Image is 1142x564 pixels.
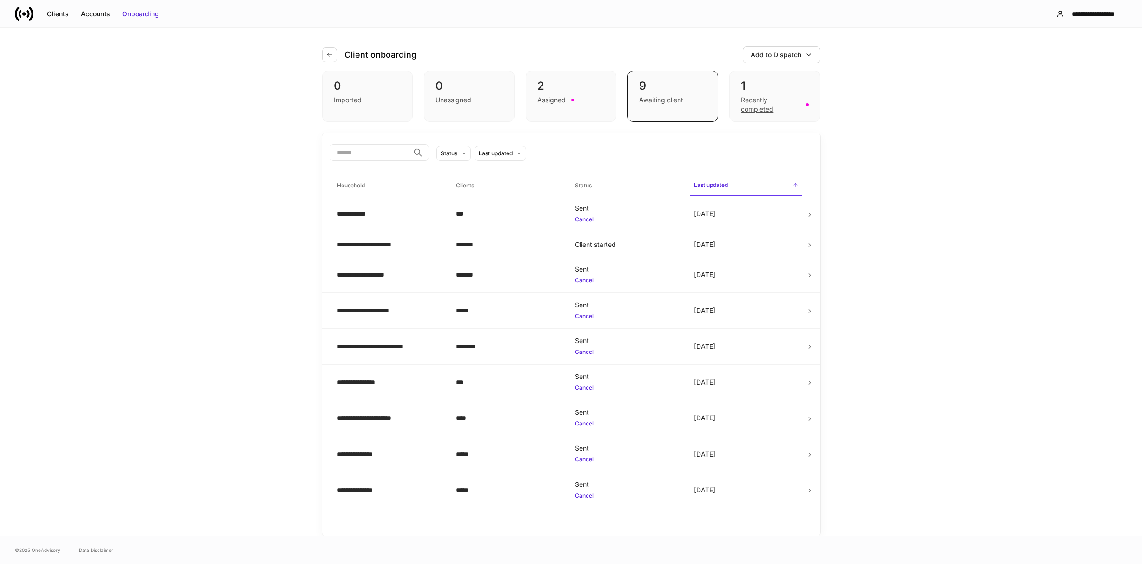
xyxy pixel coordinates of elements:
[687,472,805,508] td: [DATE]
[687,328,805,364] td: [DATE]
[627,71,718,122] div: 9Awaiting client
[575,408,679,417] div: Sent
[687,436,805,472] td: [DATE]
[47,9,69,19] div: Clients
[456,181,474,190] h6: Clients
[436,95,471,105] div: Unassigned
[575,347,594,357] button: Cancel
[575,312,594,321] button: Cancel
[344,49,416,60] h4: Client onboarding
[337,181,365,190] h6: Household
[334,79,401,93] div: 0
[575,215,594,224] button: Cancel
[322,71,413,122] div: 0Imported
[639,79,706,93] div: 9
[116,7,165,21] button: Onboarding
[687,365,805,400] td: [DATE]
[436,146,471,161] button: Status
[687,196,805,232] td: [DATE]
[537,79,605,93] div: 2
[575,204,679,213] div: Sent
[436,79,503,93] div: 0
[690,176,802,196] span: Last updated
[15,546,60,554] span: © 2025 OneAdvisory
[575,181,592,190] h6: Status
[122,9,159,19] div: Onboarding
[41,7,75,21] button: Clients
[424,71,515,122] div: 0Unassigned
[575,372,679,381] div: Sent
[687,232,805,257] td: [DATE]
[526,71,616,122] div: 2Assigned
[441,149,457,158] div: Status
[575,383,594,392] button: Cancel
[575,300,679,310] div: Sent
[729,71,820,122] div: 1Recently completed
[475,146,526,161] button: Last updated
[75,7,116,21] button: Accounts
[687,400,805,436] td: [DATE]
[687,257,805,292] td: [DATE]
[741,95,800,114] div: Recently completed
[575,276,594,285] button: Cancel
[575,455,594,464] button: Cancel
[575,336,679,345] div: Sent
[694,180,728,189] h6: Last updated
[334,95,362,105] div: Imported
[571,176,683,195] span: Status
[575,265,679,274] div: Sent
[575,491,594,500] button: Cancel
[575,444,679,453] div: Sent
[639,95,683,105] div: Awaiting client
[575,419,594,428] button: Cancel
[741,79,808,93] div: 1
[479,149,513,158] div: Last updated
[751,50,801,60] div: Add to Dispatch
[79,546,113,554] a: Data Disclaimer
[743,46,820,63] button: Add to Dispatch
[568,232,687,257] td: Client started
[575,480,679,489] div: Sent
[687,292,805,328] td: [DATE]
[81,9,110,19] div: Accounts
[452,176,564,195] span: Clients
[537,95,566,105] div: Assigned
[333,176,445,195] span: Household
